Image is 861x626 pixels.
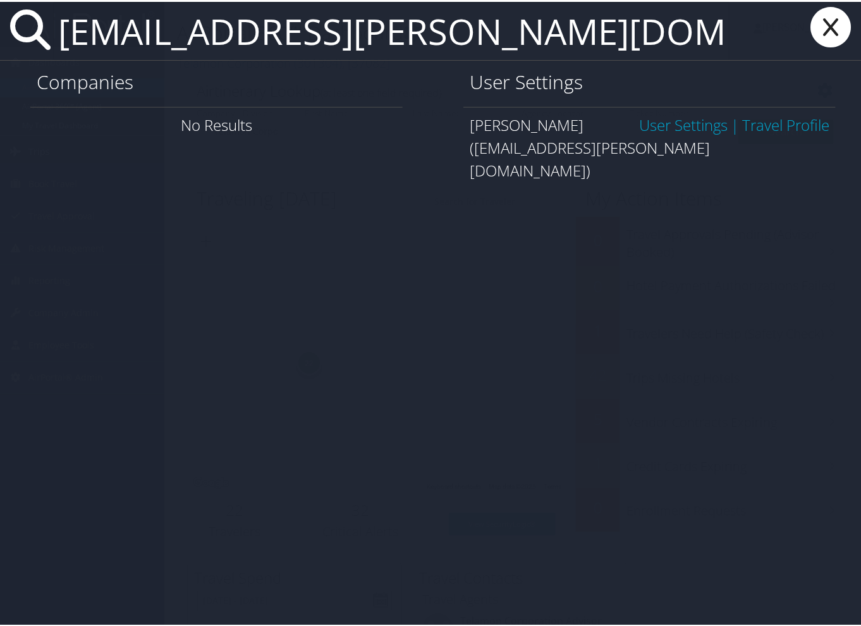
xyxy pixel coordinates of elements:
[470,113,583,133] span: [PERSON_NAME]
[37,67,396,94] h1: Companies
[639,113,728,133] a: User Settings
[470,67,829,94] h1: User Settings
[30,105,403,141] div: No Results
[470,135,829,180] div: ([EMAIL_ADDRESS][PERSON_NAME][DOMAIN_NAME])
[728,113,742,133] span: |
[742,113,829,133] a: View OBT Profile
